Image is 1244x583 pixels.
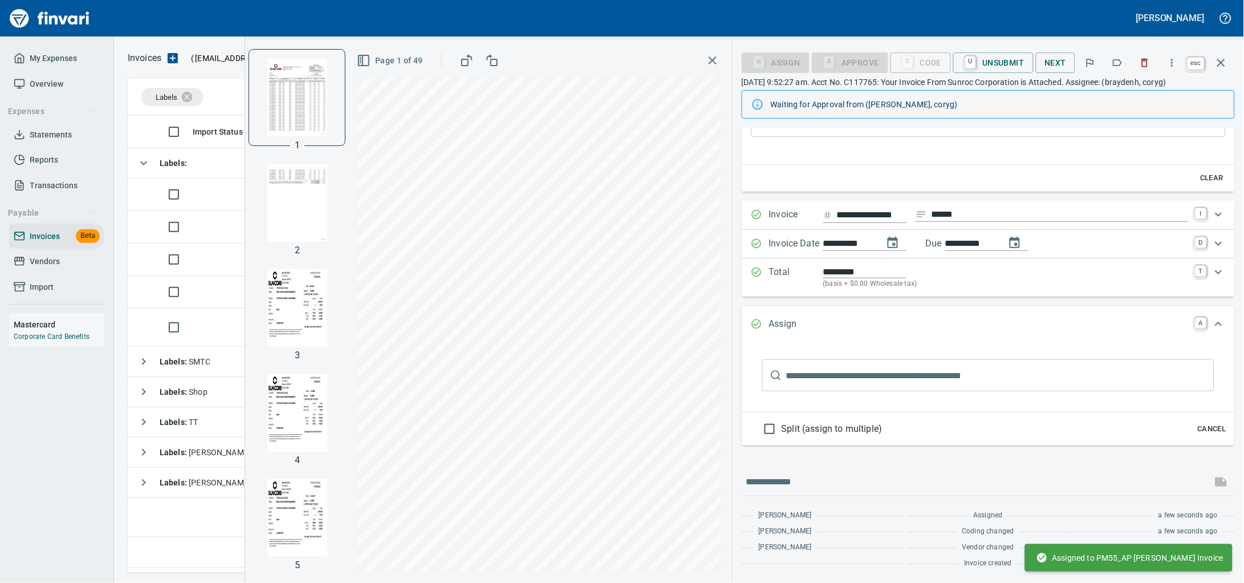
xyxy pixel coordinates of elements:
p: ( ) [184,52,328,64]
span: Shop [160,387,208,396]
button: Cancel [1194,420,1230,438]
p: Due [926,237,980,250]
span: Import Status [193,125,258,139]
p: 1 [295,139,300,152]
div: Expand [742,201,1235,230]
button: [PERSON_NAME] [1133,9,1208,27]
strong: Labels : [160,418,189,427]
span: Assigned [974,510,1003,521]
span: Overview [30,77,63,91]
button: Payable [3,203,99,224]
button: Next [1036,52,1076,74]
a: T [1196,265,1207,277]
span: [PERSON_NAME] [759,510,812,521]
span: Coding changed [962,526,1014,537]
strong: Labels : [160,478,189,487]
span: Unsubmit [962,53,1025,72]
img: Page 3 [258,269,336,347]
a: Vendors [9,249,104,274]
div: Labels [141,88,204,106]
a: esc [1188,57,1205,70]
p: 2 [295,244,300,257]
span: Statements [30,128,72,142]
div: Expand [742,306,1235,343]
img: Page 4 [258,374,336,452]
span: Invoices [30,229,60,244]
p: Assign [769,317,823,332]
span: [PERSON_NAME] [759,542,812,553]
span: Assigned to PM55_AP [PERSON_NAME] Invoice [1036,552,1223,564]
button: More [1160,50,1185,75]
p: 4 [295,454,300,467]
span: Reports [30,153,58,167]
p: [DATE] 9:52:27 am. Acct No. C117765: Your Invoice From Sunroc Corporation is Attached. Assignee: ... [742,76,1235,88]
button: Flag [1078,50,1103,75]
a: Reports [9,147,104,173]
p: 5 [295,558,300,572]
span: [EMAIL_ADDRESS][DOMAIN_NAME] [194,52,325,64]
div: Waiting for Approval from ([PERSON_NAME], coryg) [771,94,1225,115]
span: Page 1 of 49 [359,54,423,68]
a: Statements [9,122,104,148]
button: Labels [1105,50,1130,75]
button: Expenses [3,101,99,122]
p: (basis + $0.00 Wholesale tax) [823,278,1189,290]
span: TT [160,418,198,427]
span: Split (assign to multiple) [782,422,883,436]
span: My Expenses [30,51,77,66]
div: Coding Required [812,56,888,66]
strong: Labels : [160,387,189,396]
button: change due date [1001,229,1028,257]
a: Transactions [9,173,104,199]
span: Vendors [30,254,60,269]
img: Page 2 [258,164,336,242]
div: Expand [742,230,1235,258]
h5: [PERSON_NAME] [1136,12,1205,24]
span: Cancel [1197,423,1227,436]
strong: Labels : [160,448,189,457]
a: InvoicesBeta [9,224,104,249]
img: Page 5 [258,479,336,557]
span: [PERSON_NAME] [160,448,251,457]
span: Next [1045,56,1067,70]
a: Import [9,274,104,300]
span: Transactions [30,179,78,193]
span: a few seconds ago [1158,526,1218,537]
span: Invoice created [965,558,1013,569]
a: D [1196,237,1207,248]
div: Expand [742,258,1235,297]
button: change date [879,229,906,257]
span: Import [30,280,54,294]
a: I [1196,208,1207,219]
span: Expenses [8,104,94,119]
span: a few seconds ago [1158,510,1218,521]
span: Import Status [193,125,243,139]
strong: Labels : [160,357,189,366]
p: Total [769,265,823,290]
p: Invoice [769,208,823,223]
span: [PERSON_NAME] [759,526,812,537]
div: Assign [742,57,810,67]
a: My Expenses [9,46,104,71]
p: Invoices [128,51,161,65]
span: Clear [1197,172,1227,185]
span: Beta [76,229,100,242]
a: U [965,56,976,68]
span: This records your message into the invoice and notifies anyone mentioned [1208,468,1235,496]
img: Finvari [7,5,92,32]
span: [PERSON_NAME], Requested Info [160,478,310,487]
a: A [1196,317,1207,329]
div: Expand [742,343,1235,446]
a: Corporate Card Benefits [14,333,90,341]
p: Invoice Date [769,237,823,252]
button: UUnsubmit [953,52,1034,73]
nav: breadcrumb [128,51,161,65]
button: Discard [1132,50,1157,75]
img: Page 1 [258,59,336,136]
span: Vendor changed [962,542,1014,553]
span: SMTC [160,357,210,366]
span: Labels [156,93,177,102]
p: 3 [295,349,300,362]
div: Expand [742,100,1235,192]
